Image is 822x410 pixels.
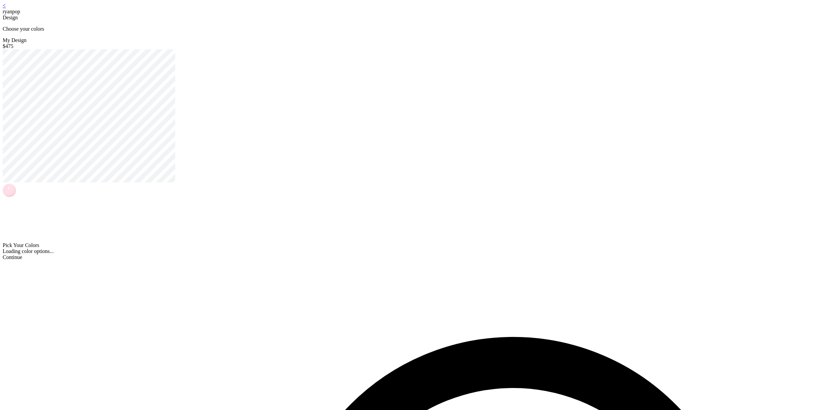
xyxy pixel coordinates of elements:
[3,254,819,260] div: Continue
[3,26,819,32] p: Choose your colors
[3,242,819,248] div: Pick Your Colors
[3,248,819,254] div: Loading color options...
[3,37,819,43] div: My Design
[3,15,819,21] div: Design
[3,43,819,49] div: $475
[3,9,819,15] div: ryanpop
[3,3,6,8] a: <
